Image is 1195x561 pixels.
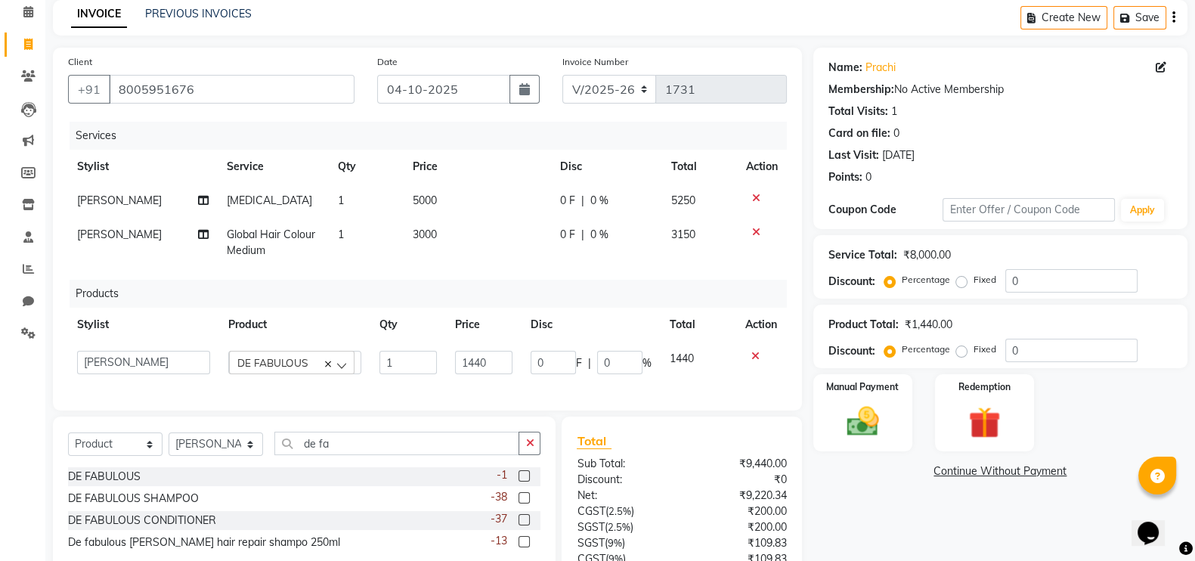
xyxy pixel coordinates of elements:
[70,122,798,150] div: Services
[581,193,584,209] span: |
[590,227,608,243] span: 0 %
[560,227,575,243] span: 0 F
[828,104,888,119] div: Total Visits:
[590,193,608,209] span: 0 %
[68,75,110,104] button: +91
[828,274,875,290] div: Discount:
[828,202,943,218] div: Coupon Code
[68,308,219,342] th: Stylist
[338,228,344,241] span: 1
[490,489,506,505] span: -38
[565,504,682,519] div: ( )
[577,536,604,550] span: SGST
[905,317,952,333] div: ₹1,440.00
[588,355,591,371] span: |
[576,355,582,371] span: F
[943,198,1115,222] input: Enter Offer / Coupon Code
[68,150,218,184] th: Stylist
[490,533,506,549] span: -13
[958,380,1011,394] label: Redemption
[68,55,92,69] label: Client
[661,308,736,342] th: Total
[682,488,798,504] div: ₹9,220.34
[958,403,1010,442] img: _gift.svg
[893,126,899,141] div: 0
[670,352,694,365] span: 1440
[565,535,682,551] div: ( )
[865,60,896,76] a: Prachi
[227,228,315,257] span: Global Hair Colour Medium
[490,511,506,527] span: -37
[1113,6,1166,29] button: Save
[682,472,798,488] div: ₹0
[837,403,888,440] img: _cash.svg
[816,463,1184,479] a: Continue Without Payment
[77,194,162,207] span: [PERSON_NAME]
[577,504,605,518] span: CGST
[903,247,951,263] div: ₹8,000.00
[218,150,329,184] th: Service
[565,488,682,504] div: Net:
[642,355,652,371] span: %
[1121,199,1164,222] button: Apply
[68,535,340,550] div: De fabulous [PERSON_NAME] hair repair shampo 250ml
[227,194,312,207] span: [MEDICAL_DATA]
[565,456,682,472] div: Sub Total:
[77,228,162,241] span: [PERSON_NAME]
[608,505,630,517] span: 2.5%
[826,380,899,394] label: Manual Payment
[68,469,141,485] div: DE FABULOUS
[1132,501,1180,546] iframe: chat widget
[828,169,862,185] div: Points:
[496,467,506,483] span: -1
[109,75,354,104] input: Search by Name/Mobile/Email/Code
[565,519,682,535] div: ( )
[891,104,897,119] div: 1
[68,491,199,507] div: DE FABULOUS SHAMPOO
[219,308,370,342] th: Product
[446,308,522,342] th: Price
[737,150,787,184] th: Action
[662,150,737,184] th: Total
[551,150,662,184] th: Disc
[338,194,344,207] span: 1
[682,456,798,472] div: ₹9,440.00
[560,193,575,209] span: 0 F
[1020,6,1107,29] button: Create New
[671,228,695,241] span: 3150
[671,194,695,207] span: 5250
[329,150,403,184] th: Qty
[828,317,899,333] div: Product Total:
[828,82,894,98] div: Membership:
[902,342,950,356] label: Percentage
[736,308,787,342] th: Action
[882,147,915,163] div: [DATE]
[404,150,551,184] th: Price
[565,472,682,488] div: Discount:
[562,55,628,69] label: Invoice Number
[974,342,996,356] label: Fixed
[607,521,630,533] span: 2.5%
[71,1,127,28] a: INVOICE
[974,273,996,287] label: Fixed
[274,432,519,455] input: Search or Scan
[522,308,661,342] th: Disc
[377,55,398,69] label: Date
[828,82,1172,98] div: No Active Membership
[828,126,890,141] div: Card on file:
[682,504,798,519] div: ₹200.00
[70,280,798,308] div: Products
[902,273,950,287] label: Percentage
[828,247,897,263] div: Service Total:
[828,60,862,76] div: Name:
[828,343,875,359] div: Discount:
[682,535,798,551] div: ₹109.83
[581,227,584,243] span: |
[370,308,446,342] th: Qty
[413,228,437,241] span: 3000
[577,433,611,449] span: Total
[145,7,252,20] a: PREVIOUS INVOICES
[68,513,216,528] div: DE FABULOUS CONDITIONER
[413,194,437,207] span: 5000
[607,537,621,549] span: 9%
